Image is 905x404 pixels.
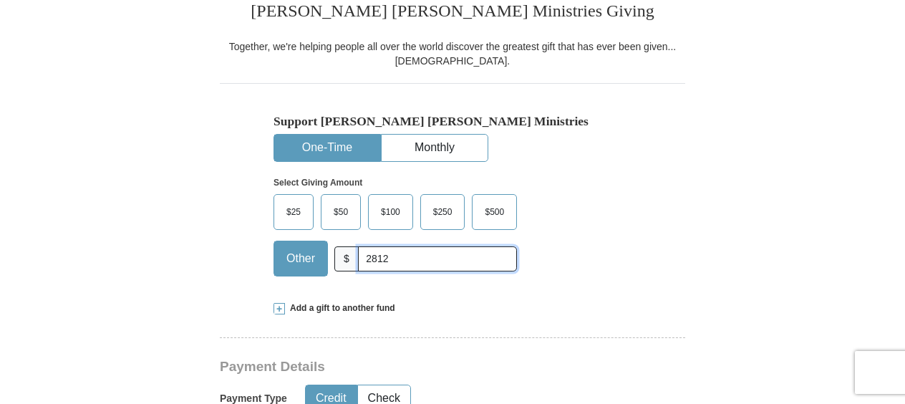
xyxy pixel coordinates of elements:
[358,246,517,271] input: Other Amount
[426,201,460,223] span: $250
[220,359,585,375] h3: Payment Details
[326,201,355,223] span: $50
[220,39,685,68] div: Together, we're helping people all over the world discover the greatest gift that has ever been g...
[274,114,631,129] h5: Support [PERSON_NAME] [PERSON_NAME] Ministries
[285,302,395,314] span: Add a gift to another fund
[279,201,308,223] span: $25
[334,246,359,271] span: $
[274,178,362,188] strong: Select Giving Amount
[382,135,488,161] button: Monthly
[279,248,322,269] span: Other
[478,201,511,223] span: $500
[274,135,380,161] button: One-Time
[374,201,407,223] span: $100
